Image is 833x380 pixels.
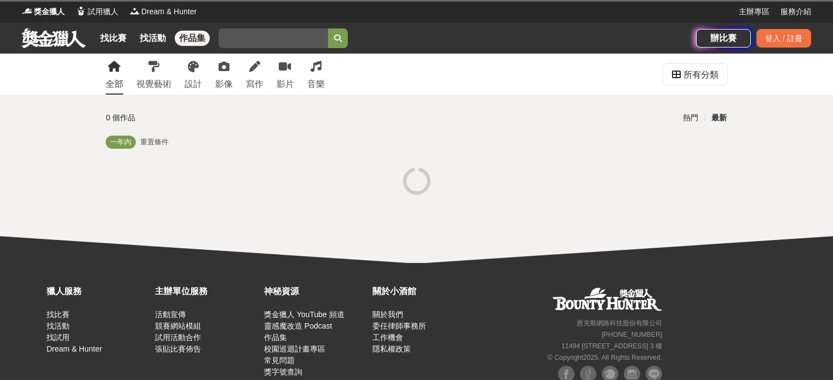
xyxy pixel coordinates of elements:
a: 找比賽 [47,310,70,319]
small: 恩克斯網路科技股份有限公司 [577,319,662,327]
a: 作品集 [264,333,287,342]
span: 獎金獵人 [34,6,65,17]
div: 影像 [215,78,233,91]
a: 隱私權政策 [372,344,411,353]
small: 11494 [STREET_ADDRESS] 3 樓 [561,342,662,350]
a: 獎字號查詢 [264,367,302,376]
a: 競賽網站模組 [155,321,201,330]
a: 找活動 [135,31,170,46]
div: 所有分類 [683,64,719,86]
a: 找比賽 [96,31,131,46]
div: 主辦單位服務 [155,285,258,298]
img: Logo [76,5,87,16]
div: 最新 [705,108,733,127]
a: Dream & Hunter [47,344,102,353]
div: 獵人服務 [47,285,150,298]
span: 重置條件 [140,138,169,146]
a: 影像 [215,54,233,95]
div: 設計 [185,78,202,91]
a: 獎金獵人 YouTube 頻道 [264,310,344,319]
a: 主辦專區 [739,6,769,17]
img: Logo [22,5,33,16]
div: 音樂 [307,78,325,91]
span: Dream & Hunter [141,6,197,17]
a: 試用活動合作 [155,333,201,342]
a: 靈感魔改造 Podcast [264,321,332,330]
a: 工作機會 [372,333,403,342]
div: 寫作 [246,78,263,91]
a: 委任律師事務所 [372,321,426,330]
div: 熱門 [676,108,705,127]
div: 0 個作品 [106,108,313,127]
a: Logo試用獵人 [76,6,118,17]
a: 音樂 [307,54,325,95]
a: 關於我們 [372,310,403,319]
a: LogoDream & Hunter [129,6,197,17]
div: 關於小酒館 [372,285,475,298]
small: [PHONE_NUMBER] [602,331,662,338]
a: 找活動 [47,321,70,330]
div: 神秘資源 [264,285,367,298]
div: 影片 [277,78,294,91]
a: 辦比賽 [696,29,751,48]
a: 常見問題 [264,356,295,365]
a: 作品集 [175,31,210,46]
span: 試用獵人 [88,6,118,17]
a: Logo獎金獵人 [22,6,65,17]
a: 校園巡迴計畫專區 [264,344,325,353]
small: © Copyright 2025 . All Rights Reserved. [548,354,662,361]
a: 寫作 [246,54,263,95]
a: 張貼比賽佈告 [155,344,201,353]
a: 服務介紹 [780,6,811,17]
a: 全部 [106,54,123,95]
div: 視覺藝術 [136,78,171,91]
a: 找試用 [47,333,70,342]
div: 全部 [106,78,123,91]
div: 登入 / 註冊 [756,29,811,48]
a: 視覺藝術 [136,54,171,95]
a: 活動宣傳 [155,310,186,319]
img: Logo [129,5,140,16]
a: 設計 [185,54,202,95]
span: 一年內 [110,138,131,146]
a: 影片 [277,54,294,95]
